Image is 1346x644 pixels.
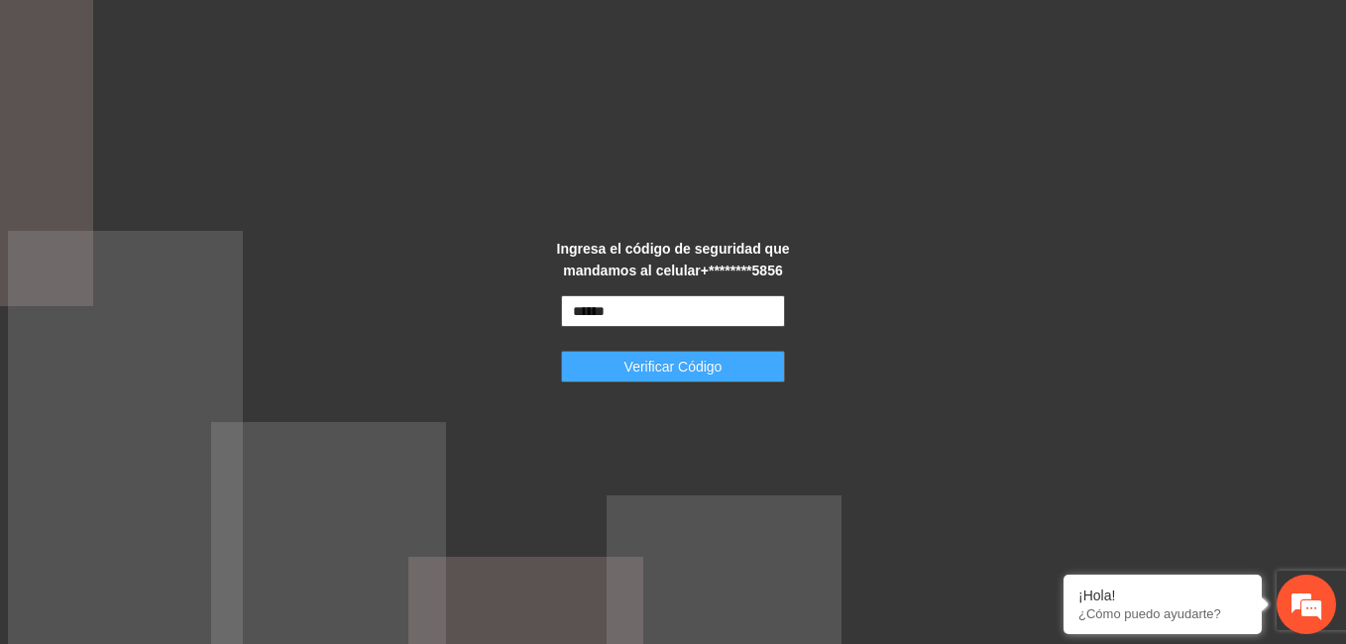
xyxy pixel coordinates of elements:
[557,241,790,278] strong: Ingresa el código de seguridad que mandamos al celular +********5856
[115,210,274,410] span: Estamos en línea.
[325,10,373,57] div: Minimizar ventana de chat en vivo
[561,351,785,382] button: Verificar Código
[624,356,723,377] span: Verificar Código
[1078,588,1247,603] div: ¡Hola!
[10,432,378,501] textarea: Escriba su mensaje y pulse “Intro”
[103,101,333,127] div: Chatee con nosotros ahora
[1078,606,1247,621] p: ¿Cómo puedo ayudarte?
